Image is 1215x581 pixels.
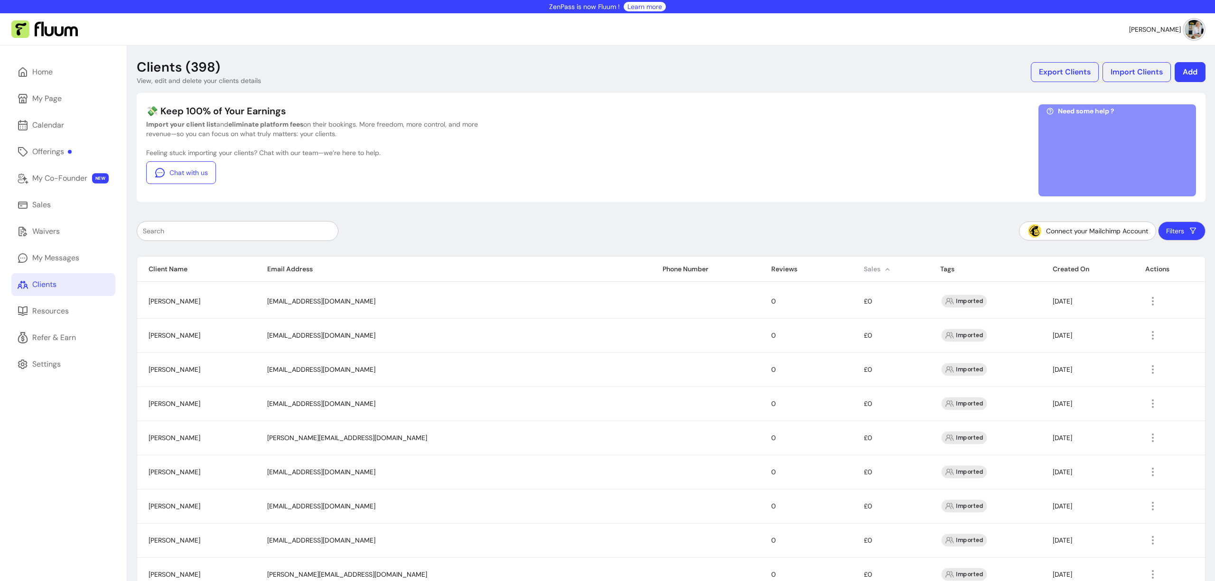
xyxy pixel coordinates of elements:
a: Refer & Earn [11,326,115,349]
th: Reviews [760,257,852,282]
div: Imported [942,397,987,410]
img: Fluum Logo [11,20,78,38]
div: Imported [942,466,987,479]
span: £0 [864,502,872,510]
span: [DATE] [1053,536,1072,544]
a: Calendar [11,114,115,137]
a: My Page [11,87,115,110]
div: Home [32,66,53,78]
span: NEW [92,173,109,184]
div: Imported [942,534,987,547]
span: [PERSON_NAME] [149,399,200,408]
input: Search [143,226,332,236]
div: Imported [942,329,987,342]
span: 0 [771,365,776,374]
span: £0 [864,570,872,579]
div: My Page [32,93,62,104]
p: 💸 Keep 100% of Your Earnings [146,104,478,118]
span: [PERSON_NAME] [1129,25,1181,34]
span: 0 [771,502,776,510]
span: £0 [864,468,872,476]
span: [DATE] [1053,331,1072,340]
p: Clients (398) [137,59,220,76]
span: £0 [864,433,872,442]
span: [PERSON_NAME] [149,297,200,305]
span: [PERSON_NAME] [149,536,200,544]
th: Actions [1134,257,1205,282]
span: [EMAIL_ADDRESS][DOMAIN_NAME] [267,297,375,305]
span: [EMAIL_ADDRESS][DOMAIN_NAME] [267,331,375,340]
div: Calendar [32,120,64,131]
img: Mailchimp Icon [1027,223,1042,239]
th: Sales [852,257,929,282]
span: £0 [864,365,872,374]
button: Add [1175,62,1206,82]
th: Email Address [256,257,651,282]
a: Home [11,61,115,83]
span: [DATE] [1053,399,1072,408]
div: Imported [942,568,987,581]
a: Chat with us [146,161,216,184]
a: Clients [11,273,115,296]
span: 0 [771,536,776,544]
button: Import Clients [1103,62,1171,82]
span: [DATE] [1053,433,1072,442]
span: [PERSON_NAME] [149,365,200,374]
span: [DATE] [1053,468,1072,476]
button: Export Clients [1031,62,1099,82]
span: Need some help ? [1058,106,1114,116]
a: Sales [11,194,115,216]
span: [PERSON_NAME] [149,433,200,442]
div: Imported [942,295,987,307]
button: avatar[PERSON_NAME] [1129,20,1204,39]
span: 0 [771,433,776,442]
span: [PERSON_NAME][EMAIL_ADDRESS][DOMAIN_NAME] [267,570,427,579]
span: [EMAIL_ADDRESS][DOMAIN_NAME] [267,502,375,510]
p: Feeling stuck importing your clients? Chat with our team—we’re here to help. [146,148,478,157]
a: Settings [11,353,115,376]
div: Refer & Earn [32,332,76,343]
span: £0 [864,399,872,408]
div: Clients [32,279,56,290]
span: [PERSON_NAME] [149,570,200,579]
div: Imported [942,500,987,513]
span: £0 [864,297,872,305]
a: Waivers [11,220,115,243]
th: Phone Number [651,257,760,282]
span: £0 [864,536,872,544]
div: Sales [32,199,51,211]
span: [PERSON_NAME] [149,468,200,476]
div: Waivers [32,226,60,237]
span: [DATE] [1053,570,1072,579]
button: Filters [1158,221,1206,240]
span: 0 [771,570,776,579]
div: Offerings [32,146,72,157]
b: Import your client list [146,120,216,129]
div: Resources [32,305,69,317]
div: Settings [32,359,61,370]
span: [EMAIL_ADDRESS][DOMAIN_NAME] [267,536,375,544]
div: Imported [942,432,987,444]
span: [PERSON_NAME] [149,502,200,510]
span: [EMAIL_ADDRESS][DOMAIN_NAME] [267,399,375,408]
div: My Messages [32,252,79,264]
span: 0 [771,297,776,305]
b: eliminate platform fees [228,120,303,129]
p: ZenPass is now Fluum ! [549,2,620,11]
span: [PERSON_NAME] [149,331,200,340]
th: Client Name [137,257,256,282]
a: My Messages [11,247,115,269]
span: [EMAIL_ADDRESS][DOMAIN_NAME] [267,365,375,374]
span: [DATE] [1053,365,1072,374]
a: My Co-Founder NEW [11,167,115,190]
span: [PERSON_NAME][EMAIL_ADDRESS][DOMAIN_NAME] [267,433,427,442]
span: [DATE] [1053,502,1072,510]
th: Created On [1041,257,1134,282]
span: £0 [864,331,872,340]
span: [DATE] [1053,297,1072,305]
span: 0 [771,468,776,476]
div: Imported [942,363,987,376]
a: Learn more [627,2,662,11]
p: View, edit and delete your clients details [137,76,261,85]
span: 0 [771,399,776,408]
